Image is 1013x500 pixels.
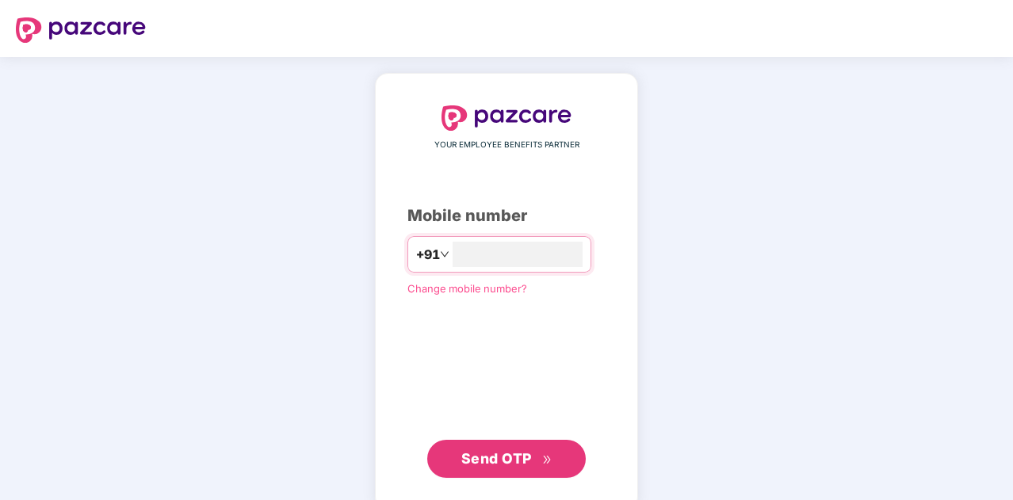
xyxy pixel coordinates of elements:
button: Send OTPdouble-right [427,440,586,478]
span: +91 [416,245,440,265]
span: down [440,250,449,259]
img: logo [16,17,146,43]
span: YOUR EMPLOYEE BENEFITS PARTNER [434,139,579,151]
a: Change mobile number? [407,282,527,295]
span: double-right [542,455,552,465]
span: Send OTP [461,450,532,467]
div: Mobile number [407,204,606,228]
img: logo [442,105,571,131]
